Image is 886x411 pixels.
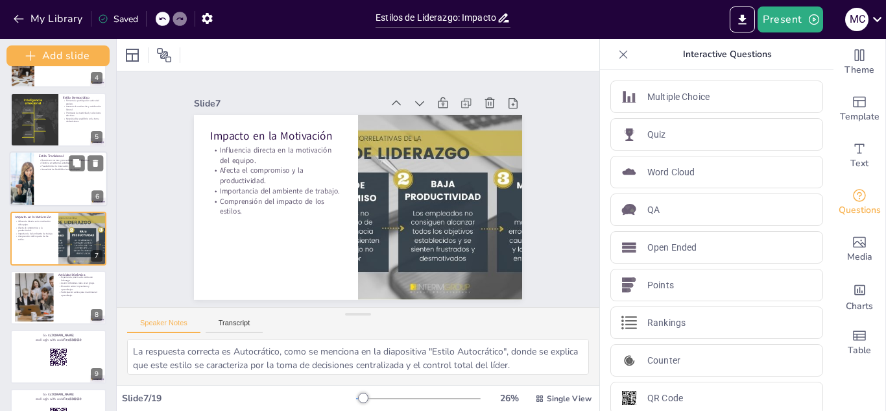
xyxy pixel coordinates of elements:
[91,250,102,262] div: 7
[833,319,885,366] div: Add a table
[15,232,53,235] p: Importancia del ambiente de trabajo.
[850,156,868,171] span: Text
[64,337,81,342] strong: Free3389530
[210,196,341,216] p: Comprensión del impacto de los estilos.
[210,129,341,144] p: Impacto en la Motivación
[647,203,660,217] p: QA
[39,168,102,171] p: Necesidad de flexibilidad en el enfoque.
[621,390,637,406] img: QR Code icon
[91,368,102,380] div: 9
[840,110,880,124] span: Template
[15,392,101,397] p: Go to
[58,276,102,282] p: Experiencia práctica de estilos de liderazgo.
[88,156,103,171] button: Delete Slide
[847,250,872,264] span: Media
[621,353,637,368] img: Counter icon
[58,273,102,277] p: Actividad Dinámica
[15,215,53,219] p: Impacto en la Motivación
[10,93,106,147] div: https://cdn.sendsteps.com/images/logo/sendsteps_logo_white.pnghttps://cdn.sendsteps.com/images/lo...
[210,186,341,197] p: Importancia del ambiente de trabajo.
[647,166,695,179] p: Word Cloud
[127,319,200,333] button: Speaker Notes
[127,339,589,375] textarea: La influencia del estilo de liderazgo en la motivación del equipo es innegable. Un líder que comp...
[10,151,108,206] div: https://cdn.sendsteps.com/images/logo/sendsteps_logo_white.pnghttps://cdn.sendsteps.com/images/lo...
[621,164,637,180] img: Word Cloud icon
[547,393,592,404] span: Single View
[621,315,637,330] img: Rankings icon
[647,90,710,104] p: Multiple Choice
[51,332,74,337] strong: [DOMAIN_NAME]
[63,99,101,105] p: Fomenta la participación activa del equipo.
[122,392,356,405] div: Slide 7 / 19
[39,154,102,158] p: Estilo Tradicional
[15,235,53,241] p: Comprensión del impacto de los estilos.
[621,277,637,293] img: Points icon
[833,39,885,86] div: Change the overall theme
[833,132,885,179] div: Add text boxes
[647,241,697,255] p: Open Ended
[647,392,683,405] p: QR Code
[210,166,341,186] p: Afecta el compromiso y la productividad.
[69,156,84,171] button: Duplicate Slide
[10,212,106,266] div: https://cdn.sendsteps.com/images/logo/sendsteps_logo_white.pnghttps://cdn.sendsteps.com/images/lo...
[63,117,101,123] p: Necesidad de equilibrio en la toma de decisiones.
[51,392,74,397] strong: [DOMAIN_NAME]
[839,203,881,218] span: Questions
[98,13,138,25] div: Saved
[376,8,497,27] input: Insert title
[6,45,110,66] button: Add slide
[91,131,102,143] div: 5
[647,316,686,330] p: Rankings
[122,45,143,66] div: Layout
[210,145,341,166] p: Influencia directa en la motivación del equipo.
[833,86,885,132] div: Add ready made slides
[63,95,101,99] p: Estilo Democrático
[10,271,106,325] div: https://cdn.sendsteps.com/images/logo/sendsteps_logo_white.pnghttps://cdn.sendsteps.com/images/lo...
[844,63,874,77] span: Theme
[15,337,101,342] p: and login with code
[91,309,102,321] div: 8
[58,282,102,286] p: Asumir diferentes roles en el grupo.
[39,162,102,165] p: Efectivo en entornos estables.
[91,191,103,203] div: 6
[846,299,873,314] span: Charts
[58,291,102,297] p: Participación activa para maximizar el aprendizaje.
[206,319,263,333] button: Transcript
[194,97,382,110] div: Slide 7
[64,397,81,401] strong: Free3389530
[494,392,525,405] div: 26 %
[15,397,101,401] p: and login with code
[833,179,885,226] div: Get real-time input from your audience
[833,226,885,273] div: Add images, graphics, shapes or video
[15,332,101,337] p: Go to
[621,89,637,105] img: Multiple Choice icon
[621,202,637,218] img: QA icon
[758,6,822,32] button: Present
[634,39,820,70] p: Interactive Questions
[10,8,88,29] button: My Library
[39,158,102,162] p: Basado en normas y procedimientos establecidos.
[63,105,101,111] p: Aumenta la motivación y satisfacción laboral.
[845,8,868,31] div: M C
[730,6,755,32] button: Export to PowerPoint
[647,128,666,142] p: Quiz
[15,226,53,232] p: Afecta el compromiso y la productividad.
[621,240,637,255] img: Open Ended icon
[845,6,868,32] button: M C
[58,285,102,291] p: Discusión sobre impresiones y aprendizajes.
[156,47,172,63] span: Position
[63,111,101,117] p: Promueve la creatividad y soluciones efectivas.
[91,72,102,84] div: 4
[621,127,637,142] img: Quiz icon
[10,330,106,384] div: https://cdn.sendsteps.com/images/logo/sendsteps_logo_white.pnghttps://cdn.sendsteps.com/images/lo...
[647,279,674,292] p: Points
[848,343,871,358] span: Table
[15,220,53,226] p: Influencia directa en la motivación del equipo.
[647,354,680,367] p: Counter
[833,273,885,319] div: Add charts and graphs
[39,164,102,168] p: Puede limitar la innovación.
